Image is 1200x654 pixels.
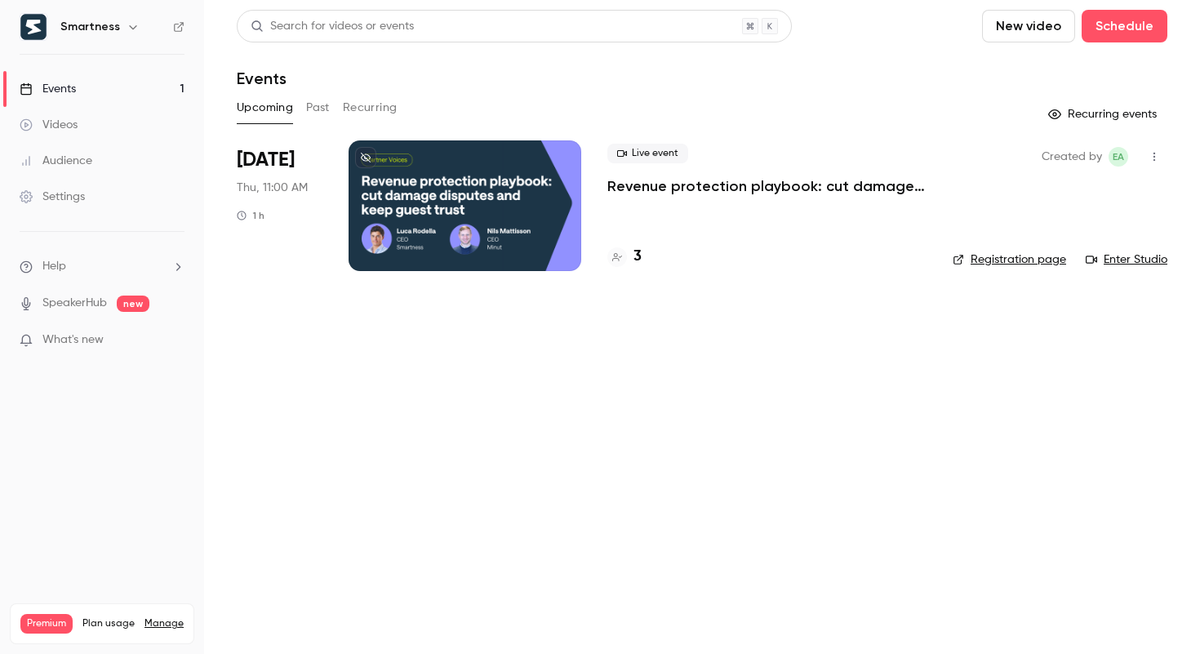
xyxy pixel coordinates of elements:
[982,10,1075,42] button: New video
[42,295,107,312] a: SpeakerHub
[20,14,47,40] img: Smartness
[607,176,927,196] a: Revenue protection playbook: cut damage disputes and keep guest trust
[953,251,1066,268] a: Registration page
[1109,147,1128,167] span: Eleonora Aste
[607,144,688,163] span: Live event
[237,140,322,271] div: Oct 23 Thu, 11:00 AM (Europe/Rome)
[306,95,330,121] button: Past
[237,209,264,222] div: 1 h
[82,617,135,630] span: Plan usage
[237,180,308,196] span: Thu, 11:00 AM
[343,95,398,121] button: Recurring
[1086,251,1167,268] a: Enter Studio
[633,246,642,268] h4: 3
[42,258,66,275] span: Help
[1113,147,1124,167] span: EA
[1042,147,1102,167] span: Created by
[1082,10,1167,42] button: Schedule
[251,18,414,35] div: Search for videos or events
[20,153,92,169] div: Audience
[20,81,76,97] div: Events
[20,614,73,634] span: Premium
[1041,101,1167,127] button: Recurring events
[607,246,642,268] a: 3
[117,296,149,312] span: new
[237,147,295,173] span: [DATE]
[20,189,85,205] div: Settings
[144,617,184,630] a: Manage
[60,19,120,35] h6: Smartness
[237,95,293,121] button: Upcoming
[20,258,184,275] li: help-dropdown-opener
[20,117,78,133] div: Videos
[42,331,104,349] span: What's new
[237,69,287,88] h1: Events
